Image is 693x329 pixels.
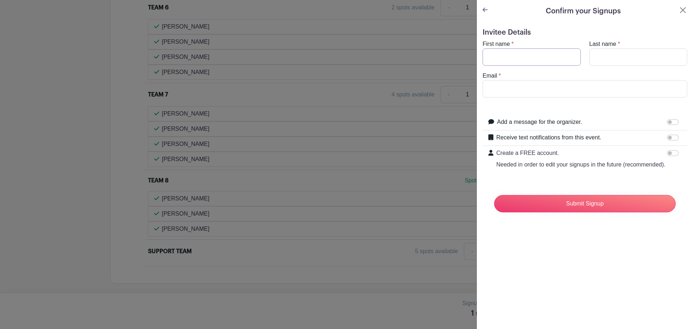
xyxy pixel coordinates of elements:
[483,40,510,48] label: First name
[494,195,676,212] input: Submit Signup
[496,149,666,157] p: Create a FREE account.
[546,6,621,17] h5: Confirm your Signups
[483,28,687,37] h5: Invitee Details
[679,6,687,14] button: Close
[497,118,582,126] label: Add a message for the organizer.
[483,72,497,80] label: Email
[496,160,666,169] p: Needed in order to edit your signups in the future (recommended).
[589,40,616,48] label: Last name
[496,133,601,142] label: Receive text notifications from this event.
